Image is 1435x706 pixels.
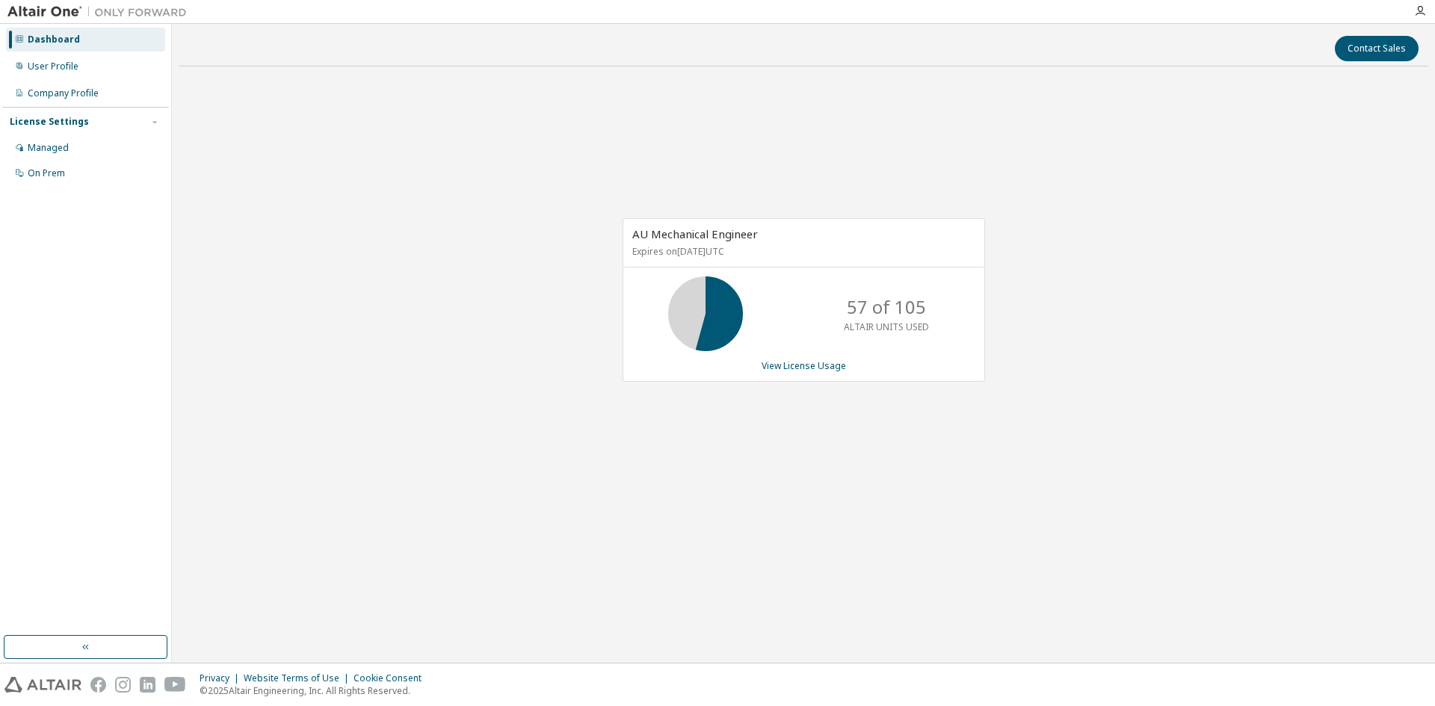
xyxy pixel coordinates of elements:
a: View License Usage [762,359,846,372]
button: Contact Sales [1335,36,1419,61]
div: User Profile [28,61,78,72]
p: Expires on [DATE] UTC [632,245,972,258]
div: Company Profile [28,87,99,99]
div: Privacy [200,672,244,684]
img: youtube.svg [164,677,186,693]
div: Managed [28,142,69,154]
img: altair_logo.svg [4,677,81,693]
div: On Prem [28,167,65,179]
p: © 2025 Altair Engineering, Inc. All Rights Reserved. [200,684,430,697]
img: Altair One [7,4,194,19]
div: Dashboard [28,34,80,46]
div: Website Terms of Use [244,672,354,684]
img: facebook.svg [90,677,106,693]
div: License Settings [10,116,89,128]
img: instagram.svg [115,677,131,693]
p: 57 of 105 [847,294,926,320]
p: ALTAIR UNITS USED [844,321,929,333]
img: linkedin.svg [140,677,155,693]
div: Cookie Consent [354,672,430,684]
span: AU Mechanical Engineer [632,226,758,241]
